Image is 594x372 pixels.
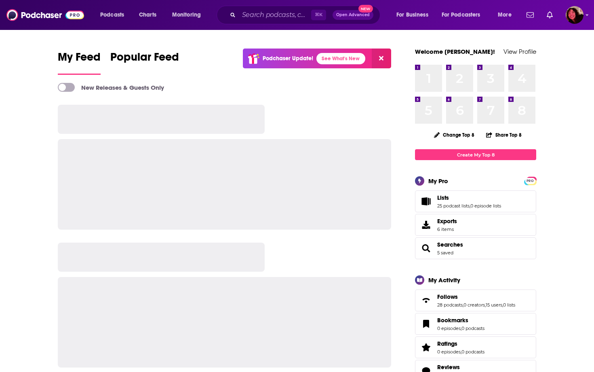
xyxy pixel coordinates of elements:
span: Lists [437,194,449,201]
span: Follows [415,290,536,311]
a: Create My Top 8 [415,149,536,160]
span: Ratings [415,336,536,358]
span: , [461,325,461,331]
button: open menu [492,8,522,21]
span: More [498,9,512,21]
a: 0 episodes [437,349,461,355]
a: Searches [437,241,463,248]
a: Reviews [437,364,484,371]
span: ⌘ K [311,10,326,20]
span: For Podcasters [442,9,480,21]
img: User Profile [566,6,583,24]
span: My Feed [58,50,101,69]
a: 15 users [486,302,502,308]
span: Bookmarks [437,317,468,324]
button: open menu [166,8,211,21]
button: Open AdvancedNew [333,10,373,20]
a: Bookmarks [437,317,484,324]
a: Follows [418,295,434,306]
span: Lists [415,190,536,212]
button: open menu [95,8,135,21]
span: Monitoring [172,9,201,21]
a: Searches [418,243,434,254]
span: Popular Feed [110,50,179,69]
a: View Profile [503,48,536,55]
a: 0 podcasts [461,349,484,355]
a: Exports [415,214,536,236]
button: open menu [436,8,492,21]
a: Follows [437,293,515,300]
div: Search podcasts, credits, & more... [224,6,388,24]
a: Popular Feed [110,50,179,75]
button: Show profile menu [566,6,583,24]
span: Ratings [437,340,457,347]
a: Lists [437,194,501,201]
div: My Pro [428,177,448,185]
span: PRO [525,178,535,184]
span: Searches [415,237,536,259]
span: Podcasts [100,9,124,21]
a: 5 saved [437,250,453,256]
input: Search podcasts, credits, & more... [239,8,311,21]
span: New [358,5,373,13]
span: Follows [437,293,458,300]
span: Bookmarks [415,313,536,335]
span: For Business [396,9,428,21]
a: My Feed [58,50,101,75]
a: Bookmarks [418,318,434,330]
a: See What's New [316,53,365,64]
span: , [463,302,463,308]
a: New Releases & Guests Only [58,83,164,92]
a: 0 creators [463,302,485,308]
span: Open Advanced [336,13,370,17]
a: Ratings [418,342,434,353]
span: , [461,349,461,355]
a: 0 episodes [437,325,461,331]
span: 6 items [437,226,457,232]
span: Logged in as Kathryn-Musilek [566,6,583,24]
a: 0 lists [503,302,515,308]
a: 25 podcast lists [437,203,470,209]
a: Welcome [PERSON_NAME]! [415,48,495,55]
a: 0 episode lists [470,203,501,209]
button: Change Top 8 [429,130,479,140]
button: open menu [391,8,438,21]
p: Podchaser Update! [263,55,313,62]
a: Show notifications dropdown [543,8,556,22]
a: PRO [525,178,535,184]
span: Exports [437,218,457,225]
img: Podchaser - Follow, Share and Rate Podcasts [6,7,84,23]
div: My Activity [428,276,460,284]
a: 28 podcasts [437,302,463,308]
button: Share Top 8 [486,127,522,143]
span: Charts [139,9,156,21]
span: Exports [418,219,434,230]
a: Lists [418,196,434,207]
a: Ratings [437,340,484,347]
span: , [470,203,470,209]
a: 0 podcasts [461,325,484,331]
span: Reviews [437,364,460,371]
a: Charts [134,8,161,21]
a: Show notifications dropdown [523,8,537,22]
span: , [485,302,486,308]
